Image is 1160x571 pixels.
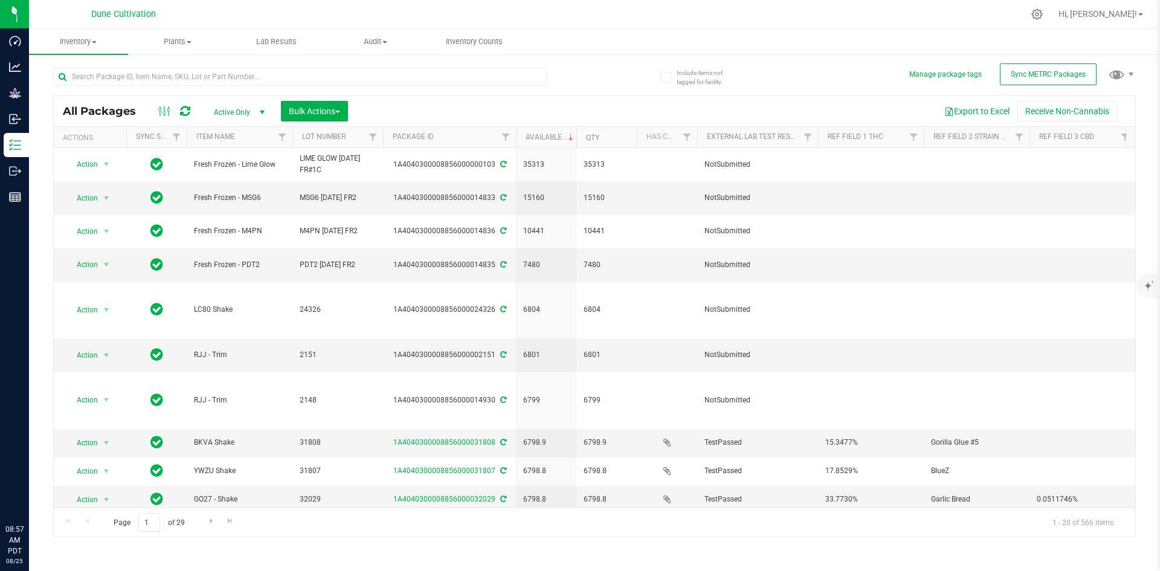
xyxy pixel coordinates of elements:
span: select [99,392,114,408]
span: In Sync [150,156,163,173]
span: BlueZ [931,465,1022,477]
a: Filter [677,127,697,147]
span: Sync from Compliance System [498,396,506,404]
a: Filter [496,127,516,147]
span: 6804 [584,304,630,315]
p: 08/25 [5,556,24,566]
a: Audit [326,29,425,54]
span: 35313 [523,159,569,170]
span: In Sync [150,491,163,508]
a: Ref Field 1 THC [828,132,883,141]
iframe: Resource center unread badge [36,473,50,487]
span: 6798.9 [523,437,569,448]
span: GO27 - Shake [194,494,285,505]
a: Lot Number [302,132,346,141]
a: 1A4040300008856000031807 [393,466,495,475]
span: Include items not tagged for facility [677,68,737,86]
div: 1A4040300008856000014833 [381,192,518,204]
a: Inventory Counts [425,29,524,54]
span: Hi, [PERSON_NAME]! [1058,9,1137,19]
span: 35313 [584,159,630,170]
th: Has COA [637,127,697,148]
span: Plants [129,36,227,47]
input: Search Package ID, Item Name, SKU, Lot or Part Number... [53,68,547,86]
span: Garlic Bread [931,494,1022,505]
span: M4PN [DATE] FR2 [300,225,376,237]
button: Bulk Actions [281,101,348,121]
a: Ref Field 3 CBD [1039,132,1094,141]
span: Action [66,347,98,364]
button: Manage package tags [909,69,982,80]
span: Inventory Counts [430,36,519,47]
span: Bulk Actions [289,106,340,116]
span: NotSubmitted [704,349,811,361]
span: In Sync [150,189,163,206]
span: BKVA Shake [194,437,285,448]
span: Action [66,491,98,508]
span: select [99,256,114,273]
span: select [99,223,114,240]
span: 6804 [523,304,569,315]
button: Receive Non-Cannabis [1017,101,1117,121]
span: 6801 [523,349,569,361]
a: Package ID [393,132,434,141]
a: Filter [167,127,187,147]
div: Manage settings [1029,8,1045,20]
span: 2148 [300,395,376,406]
span: 1 - 20 of 566 items [1043,513,1123,531]
span: 33.7730% [825,494,917,505]
span: NotSubmitted [704,395,811,406]
button: Sync METRC Packages [1000,63,1097,85]
a: Plants [128,29,227,54]
span: select [99,463,114,480]
span: MSG6 [DATE] FR2 [300,192,376,204]
div: 1A4040300008856000002151 [381,349,518,361]
span: 6798.8 [584,465,630,477]
inline-svg: Grow [9,87,21,99]
span: Sync from Compliance System [498,350,506,359]
a: Go to the last page [222,513,239,529]
a: Sync Status [136,132,182,141]
span: TestPassed [704,465,811,477]
span: 17.8529% [825,465,917,477]
span: In Sync [150,392,163,408]
a: External Lab Test Result [707,132,802,141]
a: Available [526,133,576,141]
span: Action [66,392,98,408]
span: In Sync [150,222,163,239]
span: In Sync [150,434,163,451]
span: 6798.8 [584,494,630,505]
span: Dune Cultivation [91,9,156,19]
span: 15.3477% [825,437,917,448]
span: 15160 [523,192,569,204]
span: 2151 [300,349,376,361]
span: Sync from Compliance System [498,438,506,447]
span: select [99,491,114,508]
span: 0.0511746% [1037,494,1128,505]
span: 6799 [523,395,569,406]
span: Fresh Frozen - PDT2 [194,259,285,271]
span: Audit [326,36,424,47]
span: Fresh Frozen - MSG6 [194,192,285,204]
a: 1A4040300008856000031808 [393,438,495,447]
span: In Sync [150,301,163,318]
a: 1A4040300008856000032029 [393,495,495,503]
a: Lab Results [227,29,326,54]
span: NotSubmitted [704,225,811,237]
span: RJJ - Trim [194,349,285,361]
a: Inventory [29,29,128,54]
span: 6798.9 [584,437,630,448]
inline-svg: Analytics [9,61,21,73]
span: Action [66,256,98,273]
span: Action [66,302,98,318]
span: Sync METRC Packages [1011,70,1086,79]
inline-svg: Dashboard [9,35,21,47]
span: select [99,434,114,451]
span: TestPassed [704,494,811,505]
span: select [99,190,114,207]
a: Go to the next page [202,513,220,529]
span: 6799 [584,395,630,406]
a: Ref Field 2 Strain Name [933,132,1022,141]
a: Filter [363,127,383,147]
inline-svg: Outbound [9,165,21,177]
